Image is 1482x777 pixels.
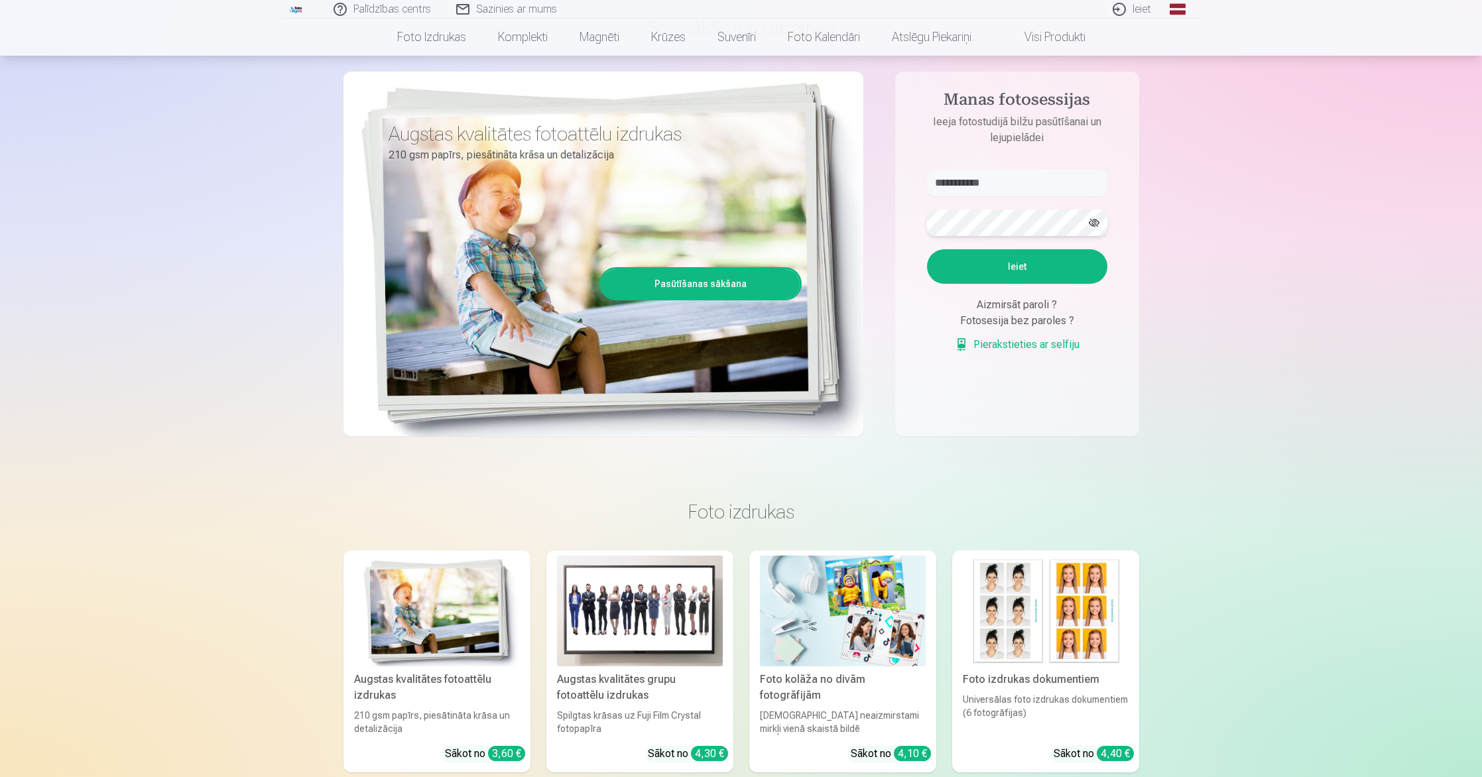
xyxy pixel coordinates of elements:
[957,672,1134,687] div: Foto izdrukas dokumentiem
[987,19,1101,56] a: Visi produkti
[381,19,482,56] a: Foto izdrukas
[564,19,635,56] a: Magnēti
[876,19,987,56] a: Atslēgu piekariņi
[691,746,728,761] div: 4,30 €
[772,19,876,56] a: Foto kalendāri
[546,550,733,772] a: Augstas kvalitātes grupu fotoattēlu izdrukasAugstas kvalitātes grupu fotoattēlu izdrukasSpilgtas ...
[914,114,1121,146] p: Ieeja fotostudijā bilžu pasūtīšanai un lejupielādei
[914,90,1121,114] h4: Manas fotosessijas
[927,249,1107,284] button: Ieiet
[635,19,702,56] a: Krūzes
[851,746,931,762] div: Sākot no
[648,746,728,762] div: Sākot no
[482,19,564,56] a: Komplekti
[755,672,931,703] div: Foto kolāža no divām fotogrāfijām
[894,746,931,761] div: 4,10 €
[702,19,772,56] a: Suvenīri
[1054,746,1134,762] div: Sākot no
[557,556,723,666] img: Augstas kvalitātes grupu fotoattēlu izdrukas
[354,500,1129,524] h3: Foto izdrukas
[927,297,1107,313] div: Aizmirsāt paroli ?
[445,746,525,762] div: Sākot no
[963,556,1129,666] img: Foto izdrukas dokumentiem
[1097,746,1134,761] div: 4,40 €
[349,672,525,703] div: Augstas kvalitātes fotoattēlu izdrukas
[552,709,728,735] div: Spilgtas krāsas uz Fuji Film Crystal fotopapīra
[957,693,1134,735] div: Universālas foto izdrukas dokumentiem (6 fotogrāfijas)
[389,122,792,146] h3: Augstas kvalitātes fotoattēlu izdrukas
[349,709,525,735] div: 210 gsm papīrs, piesātināta krāsa un detalizācija
[955,337,1080,353] a: Pierakstieties ar selfiju
[749,550,936,772] a: Foto kolāža no divām fotogrāfijāmFoto kolāža no divām fotogrāfijām[DEMOGRAPHIC_DATA] neaizmirstam...
[952,550,1139,772] a: Foto izdrukas dokumentiemFoto izdrukas dokumentiemUniversālas foto izdrukas dokumentiem (6 fotogr...
[389,146,792,164] p: 210 gsm papīrs, piesātināta krāsa un detalizācija
[552,672,728,703] div: Augstas kvalitātes grupu fotoattēlu izdrukas
[927,313,1107,329] div: Fotosesija bez paroles ?
[488,746,525,761] div: 3,60 €
[755,709,931,735] div: [DEMOGRAPHIC_DATA] neaizmirstami mirkļi vienā skaistā bildē
[289,5,304,13] img: /fa1
[601,269,800,298] a: Pasūtīšanas sākšana
[343,550,530,772] a: Augstas kvalitātes fotoattēlu izdrukasAugstas kvalitātes fotoattēlu izdrukas210 gsm papīrs, piesā...
[354,556,520,666] img: Augstas kvalitātes fotoattēlu izdrukas
[760,556,926,666] img: Foto kolāža no divām fotogrāfijām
